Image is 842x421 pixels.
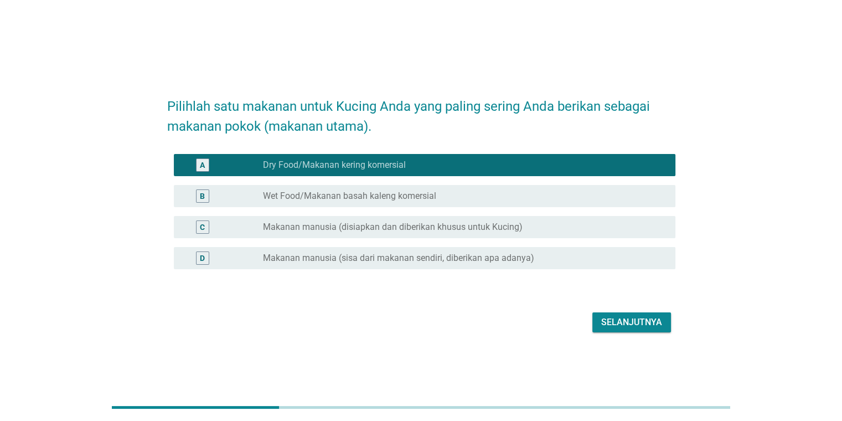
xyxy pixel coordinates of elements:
[263,191,436,202] label: Wet Food/Makanan basah kaleng komersial
[200,191,205,202] div: B
[200,222,205,233] div: C
[200,253,205,264] div: D
[601,316,662,329] div: Selanjutnya
[200,160,205,171] div: A
[263,222,523,233] label: Makanan manusia (disiapkan dan diberikan khusus untuk Kucing)
[592,312,671,332] button: Selanjutnya
[263,160,406,171] label: Dry Food/Makanan kering komersial
[263,253,534,264] label: Makanan manusia (sisa dari makanan sendiri, diberikan apa adanya)
[167,85,675,136] h2: Pilihlah satu makanan untuk Kucing Anda yang paling sering Anda berikan sebagai makanan pokok (ma...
